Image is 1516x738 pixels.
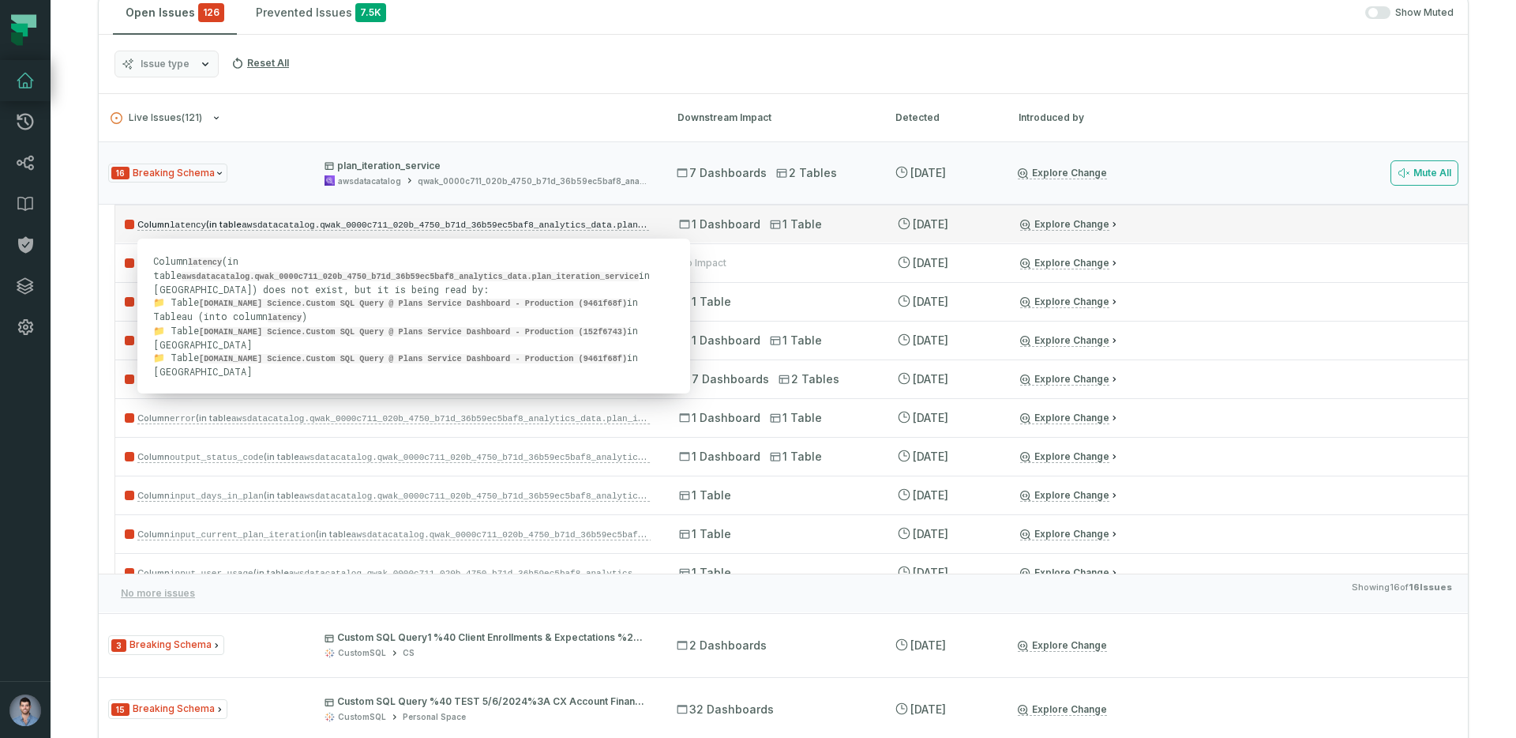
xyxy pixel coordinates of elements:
span: Severity [125,568,134,578]
span: Severity [111,639,126,652]
relative-time: Oct 6, 2025, 4:03 AM GMT+3 [913,333,948,347]
p: Custom SQL Query %40 TEST 5/6/2024%3A CX Account Financials %2857bf6f57%29 [325,695,648,708]
div: Detected [895,111,990,125]
span: 1 Dashboard [679,217,760,232]
div: Personal Space [403,711,466,723]
code: input_days_in_plan [170,491,264,501]
code: awsdatacatalog.qwak_0000c711_020b_4750_b71d_36b59ec5baf8_analytics_data.plan_iteration_service [289,567,779,578]
relative-time: Oct 5, 2025, 4:02 AM GMT+3 [910,702,946,716]
relative-time: Oct 6, 2025, 4:03 AM GMT+3 [913,372,948,386]
code: error [170,414,196,424]
img: avatar of Ori Machlis [9,695,41,726]
relative-time: Oct 6, 2025, 4:03 AM GMT+3 [913,488,948,502]
code: awsdatacatalog.qwak_0000c711_020b_4750_b71d_36b59ec5baf8_analytics_data.plan_iteration_service [351,528,842,540]
relative-time: Oct 6, 2025, 4:03 AM GMT+3 [913,295,948,308]
a: Explore Change [1020,489,1109,502]
a: Explore Change [1020,334,1109,347]
span: 1 Table [770,333,822,348]
code: awsdatacatalog.qwak_0000c711_020b_4750_b71d_36b59ec5baf8_analytics_data.plan_iteration_service [231,412,722,424]
p: plan_iteration_service [325,160,648,172]
strong: 16 Issues [1409,582,1452,593]
span: Severity [111,703,129,716]
span: 1 Table [770,217,822,232]
a: Explore Change [1020,450,1109,463]
span: 1 Table [679,565,731,581]
span: Severity [125,491,134,500]
span: Severity [125,452,134,461]
span: 1 Table [679,294,731,310]
a: Explore Change [1020,296,1109,308]
relative-time: Oct 6, 2025, 4:03 AM GMT+3 [910,166,946,179]
p: Column (in table in [GEOGRAPHIC_DATA]) does not exist, but it is being read by: 📁 Table in Tablea... [153,254,674,378]
button: Live Issues(121) [111,112,649,124]
code: [DOMAIN_NAME] Science.Custom SQL Query @ Plans Service Dashboard - Production (152f6743) [199,327,627,337]
span: Severity [125,258,134,268]
span: 1 Dashboard [679,410,760,426]
span: Severity [125,336,134,345]
span: Issue type [141,58,189,70]
code: latency [170,220,206,230]
span: Column (in table in [GEOGRAPHIC_DATA]) does not exist, but it is being read by: [137,451,1061,462]
code: [DOMAIN_NAME] Science.Custom SQL Query @ Plans Service Dashboard - Production (9461f68f) [199,354,627,363]
a: Explore Change [1020,567,1109,579]
a: Explore Change [1018,167,1107,179]
span: Severity [125,413,134,423]
span: 1 Dashboard [679,449,760,465]
a: Explore Change [1020,412,1109,424]
button: Mute All [1390,160,1458,186]
div: CS [403,647,415,659]
span: Column (in table in [GEOGRAPHIC_DATA]) does not exist, but it is being read by: [137,490,1061,501]
span: 1 Table [679,488,731,503]
a: Explore Change [1020,373,1109,386]
span: 2 Dashboards [677,638,767,653]
code: input_current_plan_iteration [170,530,316,540]
button: Issue type [114,51,219,77]
relative-time: Oct 6, 2025, 4:03 AM GMT+3 [913,256,948,269]
span: 1 Table [679,526,731,542]
a: Explore Change [1018,703,1107,716]
code: input_user_usage [170,569,253,578]
span: 2 Tables [779,371,839,387]
a: Explore Change [1020,528,1109,540]
span: 1 Dashboard [679,333,760,348]
div: CustomSQL [338,711,386,723]
code: [DOMAIN_NAME] Science.Custom SQL Query @ Plans Service Dashboard - Production (9461f68f) [199,299,627,308]
span: Showing 16 of [1352,581,1452,606]
div: Show Muted [405,6,1454,20]
div: Downstream Impact [677,111,867,125]
span: critical issues and errors combined [198,3,224,22]
a: Explore Change [1018,639,1107,652]
div: qwak_0000c711_020b_4750_b71d_36b59ec5baf8_analytics_data [418,175,648,187]
span: Severity [125,375,134,384]
code: awsdatacatalog.qwak_0000c711_020b_4750_b71d_36b59ec5baf8_analytics_data.plan_iteration_service [182,272,639,281]
relative-time: Oct 6, 2025, 4:03 AM GMT+3 [913,527,948,540]
relative-time: Oct 5, 2025, 4:02 AM GMT+3 [910,638,946,652]
span: Severity [125,529,134,539]
span: Issue Type [108,699,227,719]
span: 7.5K [355,3,386,22]
relative-time: Oct 6, 2025, 4:03 AM GMT+3 [913,217,948,231]
span: 2 Tables [776,165,837,181]
code: awsdatacatalog.qwak_0000c711_020b_4750_b71d_36b59ec5baf8_analytics_data.plan_iteration_service [299,450,790,462]
relative-time: Oct 6, 2025, 4:03 AM GMT+3 [913,566,948,579]
div: awsdatacatalog [338,175,401,187]
span: Issue Type [108,164,227,183]
code: awsdatacatalog.qwak_0000c711_020b_4750_b71d_36b59ec5baf8_analytics_data.plan_iteration_service [299,489,790,501]
p: Custom SQL Query1 %40 Client Enrollments & Expectations %2844fd636a%29 [325,631,648,644]
code: latency [188,258,222,267]
button: No more issues [114,581,201,606]
span: Live Issues ( 121 ) [111,112,202,124]
span: Severity [111,167,129,179]
span: Column (in table in [GEOGRAPHIC_DATA]) does not exist, but it is being read by: [137,219,1004,230]
span: 1 Table [770,410,822,426]
span: Column (in table in [GEOGRAPHIC_DATA]) does not exist, but it is being read by: [137,529,1113,540]
span: 32 Dashboards [677,702,774,717]
span: Column (in table in [GEOGRAPHIC_DATA]) does not exist, but it is being read by: [137,412,994,424]
code: output_status_code [170,453,264,462]
div: Introduced by [1019,111,1161,125]
span: 7 Dashboards [679,371,769,387]
span: 7 Dashboards [677,165,767,181]
relative-time: Oct 6, 2025, 4:03 AM GMT+3 [913,411,948,424]
relative-time: Oct 6, 2025, 4:03 AM GMT+3 [913,450,948,463]
button: Reset All [225,51,295,76]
